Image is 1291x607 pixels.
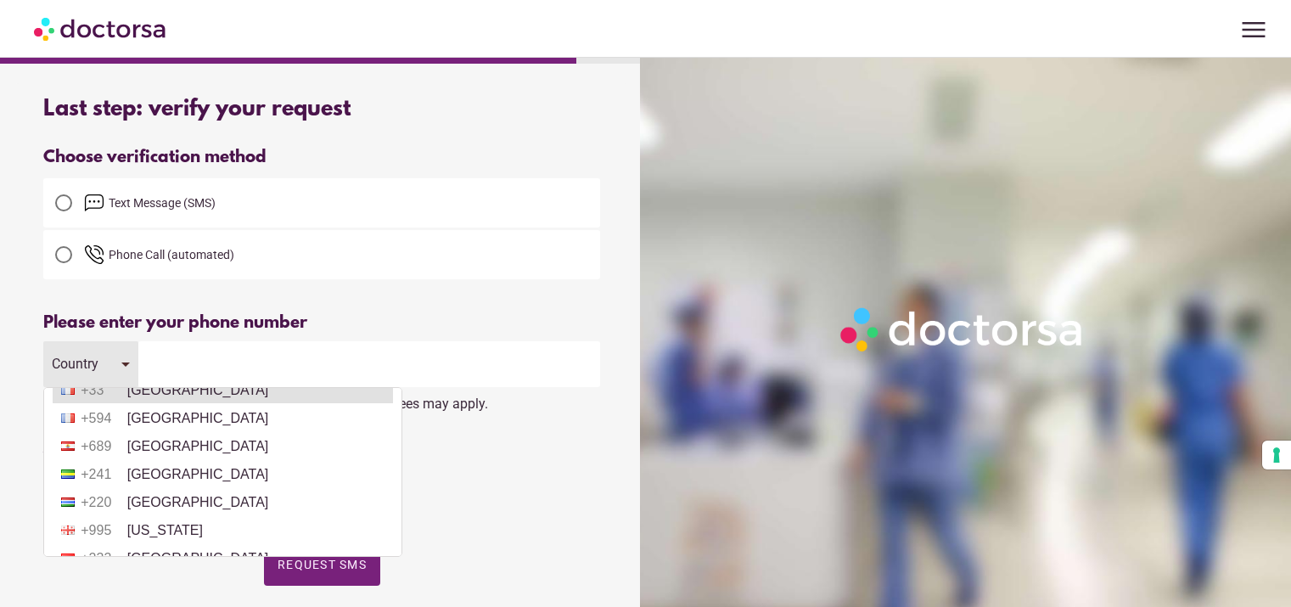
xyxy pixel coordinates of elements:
li: [US_STATE] [53,518,393,543]
span: +241 [81,467,123,482]
li: [GEOGRAPHIC_DATA] [53,546,393,571]
span: +233 [81,551,123,566]
span: Phone Call (automated) [109,248,234,261]
li: [GEOGRAPHIC_DATA] [53,462,393,487]
img: phone [84,244,104,265]
div: Please enter your phone number [43,313,600,333]
div: Last step: verify your request [43,97,600,122]
div: Country [52,356,104,372]
span: menu [1238,14,1270,46]
span: +689 [81,439,123,454]
img: Logo-Doctorsa-trans-White-partial-flat.png [834,301,1092,358]
span: Request SMS [278,558,367,571]
li: [GEOGRAPHIC_DATA] [53,378,393,403]
button: Request SMS [264,543,380,586]
li: [GEOGRAPHIC_DATA] [53,490,393,515]
span: +594 [81,411,123,426]
span: +33 [81,383,123,398]
li: [GEOGRAPHIC_DATA] [53,406,393,431]
div: You'll receive a text message with a code. Standard carrier fees may apply. [43,387,600,412]
span: +995 [81,523,123,538]
img: email [84,193,104,213]
img: Doctorsa.com [34,9,168,48]
div: Choose verification method [43,148,600,167]
button: Your consent preferences for tracking technologies [1262,441,1291,469]
li: [GEOGRAPHIC_DATA] [53,434,393,459]
span: Text Message (SMS) [109,196,216,210]
span: +220 [81,495,123,510]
